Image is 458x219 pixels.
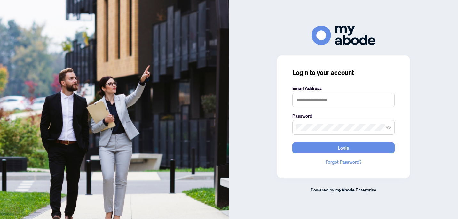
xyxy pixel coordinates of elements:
button: Login [292,142,395,153]
span: Powered by [311,187,334,192]
span: eye-invisible [386,125,391,130]
label: Password [292,112,395,119]
a: Forgot Password? [292,158,395,166]
label: Email Address [292,85,395,92]
span: Login [338,143,349,153]
img: ma-logo [312,26,375,45]
h3: Login to your account [292,68,395,77]
span: Enterprise [356,187,376,192]
a: myAbode [335,186,355,193]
